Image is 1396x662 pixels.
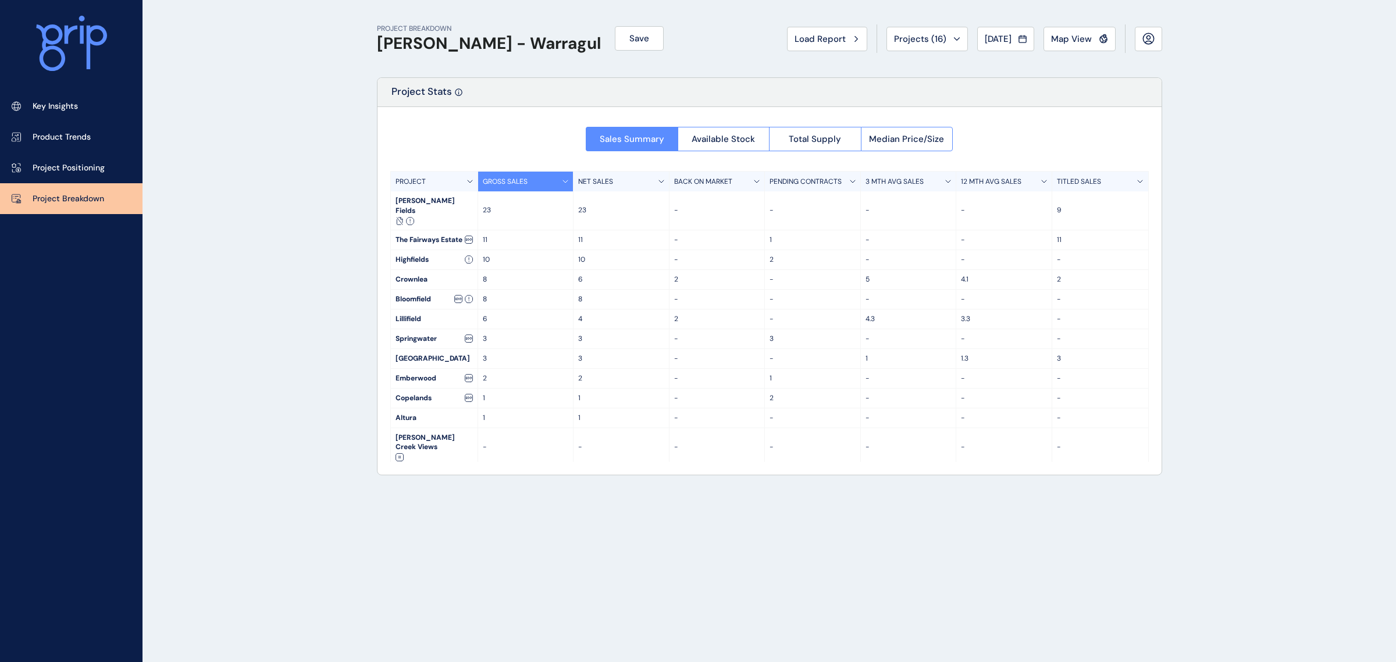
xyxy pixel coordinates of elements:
[866,314,952,324] p: 4.3
[674,354,760,364] p: -
[866,373,952,383] p: -
[1057,442,1144,452] p: -
[770,255,856,265] p: 2
[578,413,664,423] p: 1
[770,373,856,383] p: 1
[578,205,664,215] p: 23
[483,235,569,245] p: 11
[1057,255,1144,265] p: -
[1057,314,1144,324] p: -
[787,27,867,51] button: Load Report
[674,413,760,423] p: -
[985,33,1012,45] span: [DATE]
[483,354,569,364] p: 3
[961,393,1047,403] p: -
[770,393,856,403] p: 2
[391,85,452,106] p: Project Stats
[1057,294,1144,304] p: -
[770,235,856,245] p: 1
[674,177,732,187] p: BACK ON MARKET
[770,314,856,324] p: -
[578,275,664,284] p: 6
[674,334,760,344] p: -
[396,177,426,187] p: PROJECT
[866,275,952,284] p: 5
[674,205,760,215] p: -
[33,162,105,174] p: Project Positioning
[391,349,478,368] div: [GEOGRAPHIC_DATA]
[391,309,478,329] div: Lillifield
[483,442,569,452] p: -
[615,26,664,51] button: Save
[795,33,846,45] span: Load Report
[769,127,861,151] button: Total Supply
[483,255,569,265] p: 10
[391,389,478,408] div: Copelands
[578,393,664,403] p: 1
[770,413,856,423] p: -
[674,275,760,284] p: 2
[1051,33,1092,45] span: Map View
[674,294,760,304] p: -
[961,255,1047,265] p: -
[866,205,952,215] p: -
[866,334,952,344] p: -
[674,393,760,403] p: -
[483,177,528,187] p: GROSS SALES
[866,393,952,403] p: -
[961,413,1047,423] p: -
[578,373,664,383] p: 2
[391,250,478,269] div: Highfields
[377,24,601,34] p: PROJECT BREAKDOWN
[961,205,1047,215] p: -
[483,205,569,215] p: 23
[886,27,968,51] button: Projects (16)
[483,393,569,403] p: 1
[1057,235,1144,245] p: 11
[869,133,944,145] span: Median Price/Size
[674,235,760,245] p: -
[629,33,649,44] span: Save
[866,442,952,452] p: -
[391,369,478,388] div: Emberwood
[961,235,1047,245] p: -
[483,314,569,324] p: 6
[377,34,601,54] h1: [PERSON_NAME] - Warragul
[894,33,946,45] span: Projects ( 16 )
[961,334,1047,344] p: -
[33,131,91,143] p: Product Trends
[866,255,952,265] p: -
[483,275,569,284] p: 8
[483,373,569,383] p: 2
[391,230,478,250] div: The Fairways Estate
[866,235,952,245] p: -
[866,413,952,423] p: -
[391,428,478,467] div: [PERSON_NAME] Creek Views
[578,294,664,304] p: 8
[674,255,760,265] p: -
[770,177,842,187] p: PENDING CONTRACTS
[1057,413,1144,423] p: -
[678,127,770,151] button: Available Stock
[578,334,664,344] p: 3
[770,354,856,364] p: -
[578,177,613,187] p: NET SALES
[674,373,760,383] p: -
[1057,177,1101,187] p: TITLED SALES
[1057,373,1144,383] p: -
[692,133,755,145] span: Available Stock
[770,275,856,284] p: -
[586,127,678,151] button: Sales Summary
[483,413,569,423] p: 1
[578,442,664,452] p: -
[391,270,478,289] div: Crownlea
[1057,205,1144,215] p: 9
[578,255,664,265] p: 10
[578,314,664,324] p: 4
[770,205,856,215] p: -
[770,334,856,344] p: 3
[33,193,104,205] p: Project Breakdown
[391,191,478,230] div: [PERSON_NAME] Fields
[961,294,1047,304] p: -
[977,27,1034,51] button: [DATE]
